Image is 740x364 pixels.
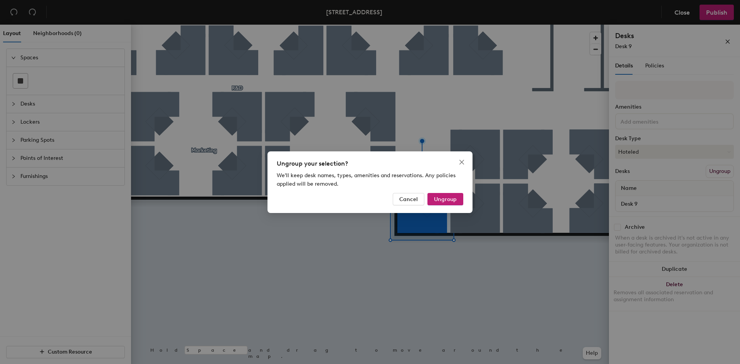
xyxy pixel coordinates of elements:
[399,196,418,202] span: Cancel
[427,193,463,205] button: Ungroup
[434,196,457,202] span: Ungroup
[277,172,456,187] span: We'll keep desk names, types, amenities and reservations. Any policies applied will be removed.
[459,159,465,165] span: close
[456,159,468,165] span: Close
[456,156,468,168] button: Close
[393,193,424,205] button: Cancel
[277,159,463,168] div: Ungroup your selection?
